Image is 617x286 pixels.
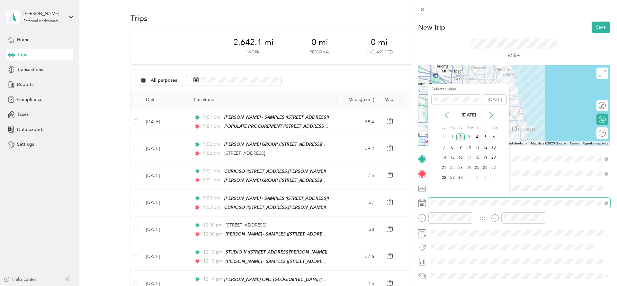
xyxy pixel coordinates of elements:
div: 16 [456,154,465,162]
div: 29 [448,174,457,182]
div: 31 [440,134,448,142]
button: Keyboard shortcuts [499,141,527,146]
div: 2 [473,174,481,182]
div: 1 [465,174,473,182]
div: 4 [489,174,498,182]
div: TO [479,215,486,222]
div: 18 [473,154,481,162]
div: 10 [465,143,473,152]
div: 13 [489,143,498,152]
p: [DATE] [455,112,482,118]
span: Map data ©2025 Google [531,142,566,145]
p: New Trip [418,23,445,32]
div: 6 [489,134,498,142]
div: 15 [448,154,457,162]
a: Report a map error [583,142,608,145]
div: Sa [492,123,498,132]
div: 3 [481,174,490,182]
div: 24 [465,164,473,172]
p: Miles [508,52,520,60]
div: 2 [456,134,465,142]
div: 1 [448,134,457,142]
div: 14 [440,154,448,162]
div: 7 [440,143,448,152]
button: [DATE] [483,95,506,105]
div: 12 [481,143,490,152]
div: 19 [481,154,490,162]
div: Fr [483,123,489,132]
div: Tu [457,123,463,132]
button: Save [592,22,610,33]
div: 17 [465,154,473,162]
div: 5 [481,134,490,142]
div: Th [475,123,481,132]
div: 8 [448,143,457,152]
div: Mo [448,123,455,132]
div: 25 [473,164,481,172]
div: 21 [440,164,448,172]
div: 30 [456,174,465,182]
iframe: Everlance-gr Chat Button Frame [581,250,617,286]
div: 4 [473,134,481,142]
div: Su [440,123,446,132]
a: Open this area in Google Maps (opens a new window) [420,137,441,146]
div: 23 [456,164,465,172]
div: 27 [489,164,498,172]
a: Terms (opens in new tab) [570,142,579,145]
div: 3 [465,134,473,142]
img: Google [420,137,441,146]
div: 20 [489,154,498,162]
label: Selected date [432,87,481,92]
div: 9 [456,143,465,152]
div: We [466,123,473,132]
div: 28 [440,174,448,182]
div: 22 [448,164,457,172]
div: 11 [473,143,481,152]
div: 26 [481,164,490,172]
